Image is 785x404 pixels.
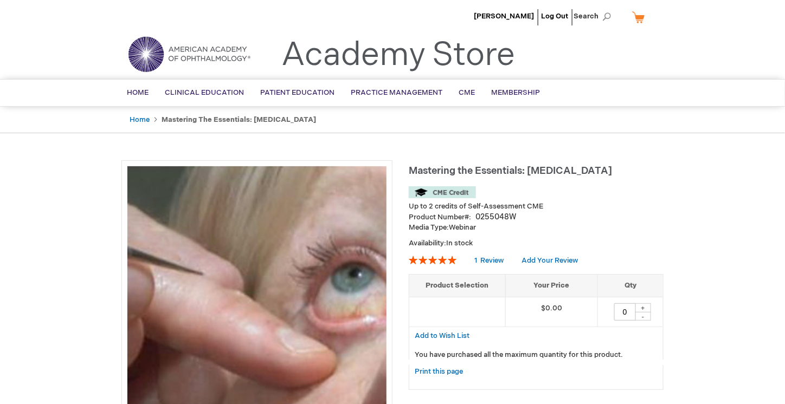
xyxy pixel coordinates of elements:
td: $0.00 [506,297,598,327]
a: Home [130,115,150,124]
span: Review [480,256,504,265]
div: 100% [409,256,456,264]
strong: Media Type: [409,223,449,232]
p: Availability: [409,238,664,249]
a: Add Your Review [522,256,578,265]
p: Webinar [409,223,664,233]
span: Membership [491,88,540,97]
span: 1 [474,256,477,265]
span: In stock [446,239,473,247]
a: [PERSON_NAME] [474,12,534,21]
p: You have purchased all the maximum quantity for this product. [415,350,658,360]
span: Practice Management [351,88,442,97]
a: Academy Store [281,36,515,75]
a: Print this page [415,365,463,379]
span: CME [459,88,475,97]
div: - [635,312,651,321]
div: + [635,303,651,312]
th: Your Price [506,275,598,297]
a: Add to Wish List [415,331,469,340]
span: Home [127,88,149,97]
strong: Mastering the Essentials: [MEDICAL_DATA] [162,115,316,124]
strong: Product Number [409,213,471,221]
a: Log Out [541,12,568,21]
li: Up to 2 credits of Self-Assessment CME [409,201,664,212]
th: Qty [597,275,663,297]
span: Patient Education [260,88,334,97]
div: 0255048W [475,212,516,223]
img: CME Credit [409,186,476,198]
span: Add to Wish List [415,331,469,340]
span: Clinical Education [165,88,244,97]
span: Search [574,5,615,27]
a: 1 Review [474,256,505,265]
input: Qty [614,303,636,321]
span: Mastering the Essentials: [MEDICAL_DATA] [409,165,612,177]
th: Product Selection [409,275,506,297]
